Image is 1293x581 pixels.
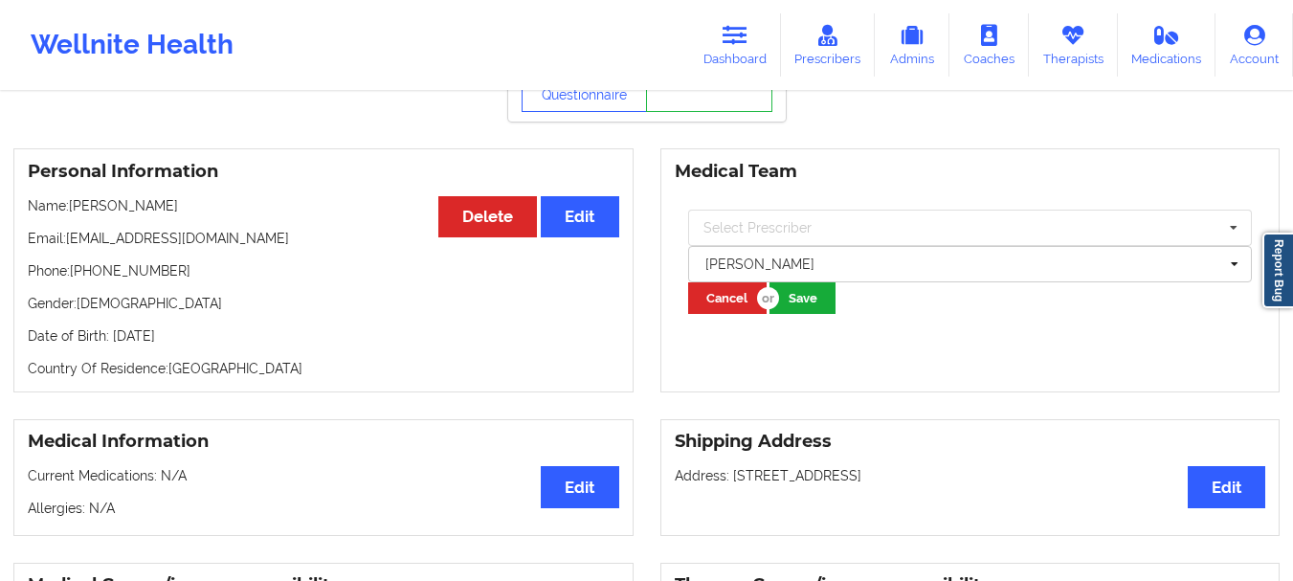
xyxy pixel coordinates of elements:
button: Edit [541,466,618,507]
button: Cancel [688,282,767,314]
div: Select Prescriber [703,221,812,235]
p: Country Of Residence: [GEOGRAPHIC_DATA] [28,359,619,378]
a: Medications [1118,13,1216,77]
h3: Medical Team [675,161,1266,183]
a: Admins [875,13,949,77]
h3: Personal Information [28,161,619,183]
button: Edit [1188,466,1265,507]
p: Address: [STREET_ADDRESS] [675,466,1266,485]
h3: Shipping Address [675,431,1266,453]
a: Prescribers [781,13,876,77]
p: Current Medications: N/A [28,466,619,485]
p: Phone: [PHONE_NUMBER] [28,261,619,280]
p: Gender: [DEMOGRAPHIC_DATA] [28,294,619,313]
a: Coaches [949,13,1029,77]
a: Report Bug [1262,233,1293,308]
p: Allergies: N/A [28,499,619,518]
a: Dashboard [689,13,781,77]
p: Date of Birth: [DATE] [28,326,619,346]
h3: Medical Information [28,431,619,453]
p: Email: [EMAIL_ADDRESS][DOMAIN_NAME] [28,229,619,248]
button: Save [769,282,836,314]
button: Edit [541,196,618,237]
p: Name: [PERSON_NAME] [28,196,619,215]
button: Delete [438,196,537,237]
a: Therapists [1029,13,1118,77]
a: Account [1215,13,1293,77]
